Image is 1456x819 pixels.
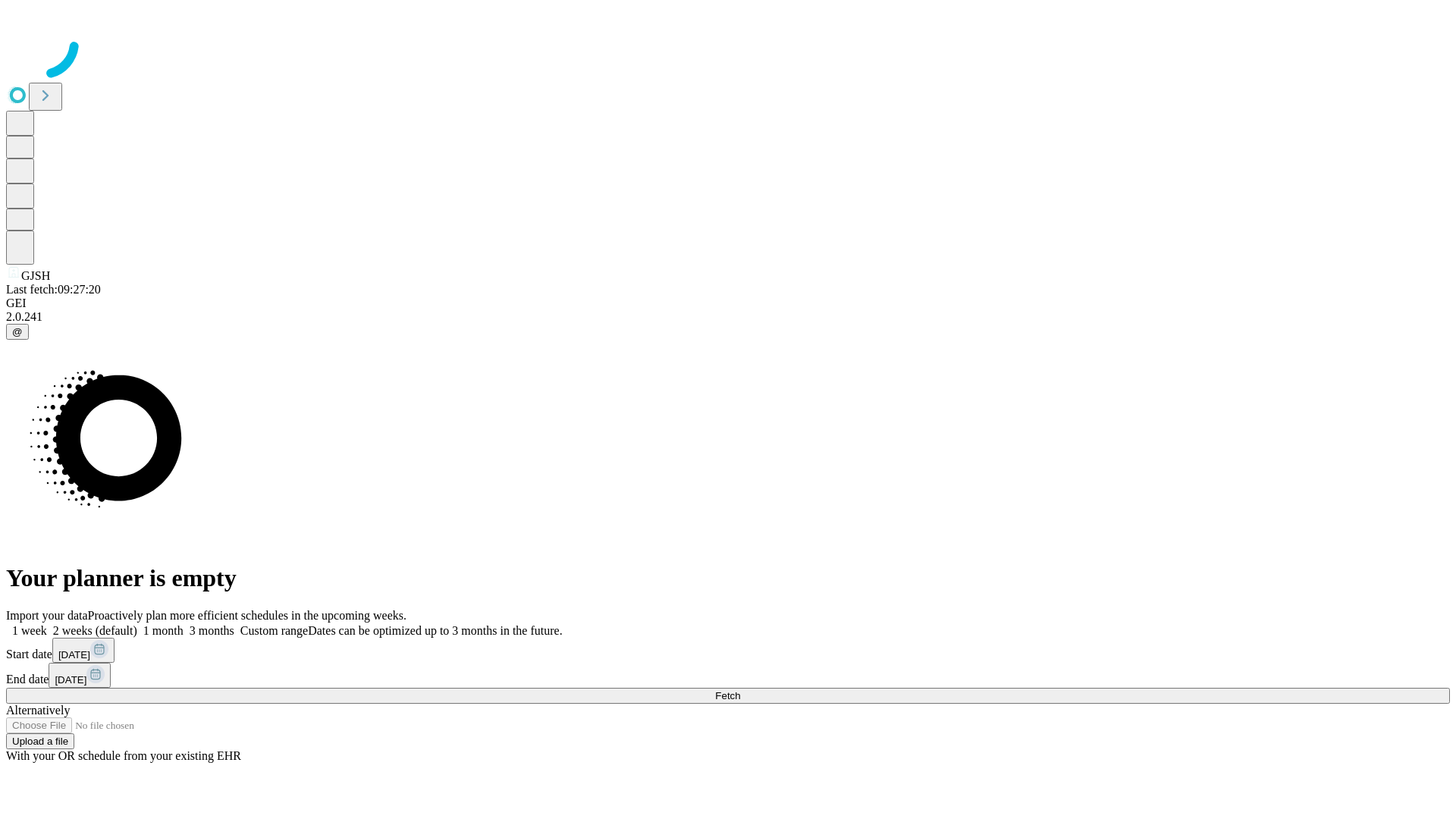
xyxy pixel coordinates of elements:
[53,624,137,637] span: 2 weeks (default)
[52,638,115,663] button: [DATE]
[6,324,29,340] button: @
[308,624,562,637] span: Dates can be optimized up to 3 months in the future.
[6,704,70,717] span: Alternatively
[6,688,1450,704] button: Fetch
[55,674,86,686] span: [DATE]
[12,326,23,337] span: @
[88,609,406,622] span: Proactively plan more efficient schedules in the upcoming weeks.
[6,638,1450,663] div: Start date
[6,663,1450,688] div: End date
[6,310,1450,324] div: 2.0.241
[240,624,308,637] span: Custom range
[6,564,1450,592] h1: Your planner is empty
[6,733,74,749] button: Upload a file
[12,624,47,637] span: 1 week
[190,624,234,637] span: 3 months
[6,283,101,296] span: Last fetch: 09:27:20
[58,649,90,661] span: [DATE]
[21,269,50,282] span: GJSH
[6,609,88,622] span: Import your data
[143,624,184,637] span: 1 month
[49,663,111,688] button: [DATE]
[6,749,241,762] span: With your OR schedule from your existing EHR
[6,297,1450,310] div: GEI
[715,690,740,701] span: Fetch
